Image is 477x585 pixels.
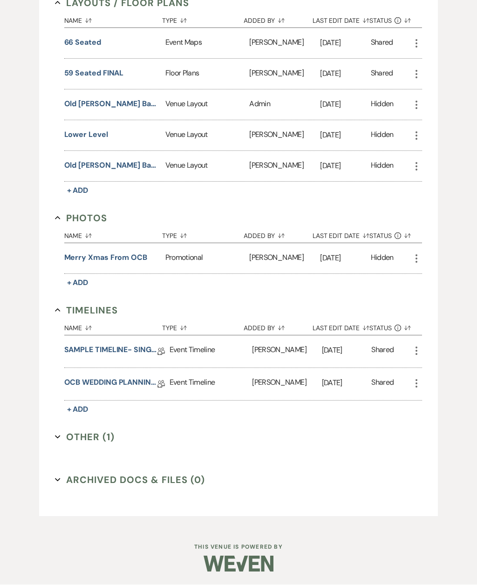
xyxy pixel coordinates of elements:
[249,244,320,274] div: [PERSON_NAME]
[55,304,118,318] button: Timelines
[162,318,244,335] button: Type
[252,368,321,401] div: [PERSON_NAME]
[369,10,411,28] button: Status
[67,405,89,415] span: + Add
[322,345,372,357] p: [DATE]
[165,151,250,182] div: Venue Layout
[369,325,392,332] span: Status
[64,252,147,264] button: Merry Xmas from OCB
[320,99,370,111] p: [DATE]
[64,184,91,197] button: + Add
[371,129,394,142] div: Hidden
[165,90,250,120] div: Venue Layout
[165,121,250,151] div: Venue Layout
[249,90,320,120] div: Admin
[244,10,312,28] button: Added By
[64,403,91,416] button: + Add
[249,59,320,89] div: [PERSON_NAME]
[170,368,252,401] div: Event Timeline
[244,318,312,335] button: Added By
[249,121,320,151] div: [PERSON_NAME]
[165,28,250,59] div: Event Maps
[64,99,157,110] button: Old [PERSON_NAME] Barn Upstairs Floorplan
[313,225,369,243] button: Last Edit Date
[320,160,370,172] p: [DATE]
[67,278,89,288] span: + Add
[162,10,244,28] button: Type
[369,318,411,335] button: Status
[64,225,163,243] button: Name
[369,233,392,239] span: Status
[371,37,393,50] div: Shared
[249,151,320,182] div: [PERSON_NAME]
[55,211,108,225] button: Photos
[67,186,89,196] span: + Add
[320,37,370,49] p: [DATE]
[64,68,124,79] button: 59 seated FINAL
[162,225,244,243] button: Type
[371,160,394,173] div: Hidden
[371,99,394,111] div: Hidden
[55,430,115,444] button: Other (1)
[204,548,273,580] img: Weven Logo
[313,10,369,28] button: Last Edit Date
[371,252,394,265] div: Hidden
[64,10,163,28] button: Name
[170,336,252,368] div: Event Timeline
[371,345,394,359] div: Shared
[165,244,250,274] div: Promotional
[252,336,321,368] div: [PERSON_NAME]
[369,18,392,24] span: Status
[64,37,101,48] button: 66 seated
[249,28,320,59] div: [PERSON_NAME]
[320,129,370,142] p: [DATE]
[165,59,250,89] div: Floor Plans
[371,377,394,392] div: Shared
[320,252,370,265] p: [DATE]
[244,225,312,243] button: Added By
[55,473,205,487] button: Archived Docs & Files (0)
[64,277,91,290] button: + Add
[313,318,369,335] button: Last Edit Date
[64,345,157,359] a: SAMPLE TIMELINE- SINGLE DAY
[64,377,157,392] a: OCB WEDDING PLANNING QUESTIONNAIRE
[64,160,157,171] button: Old [PERSON_NAME] Barn Venue Map
[369,225,411,243] button: Status
[64,129,108,141] button: Lower Level
[320,68,370,80] p: [DATE]
[64,318,163,335] button: Name
[371,68,393,81] div: Shared
[322,377,372,389] p: [DATE]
